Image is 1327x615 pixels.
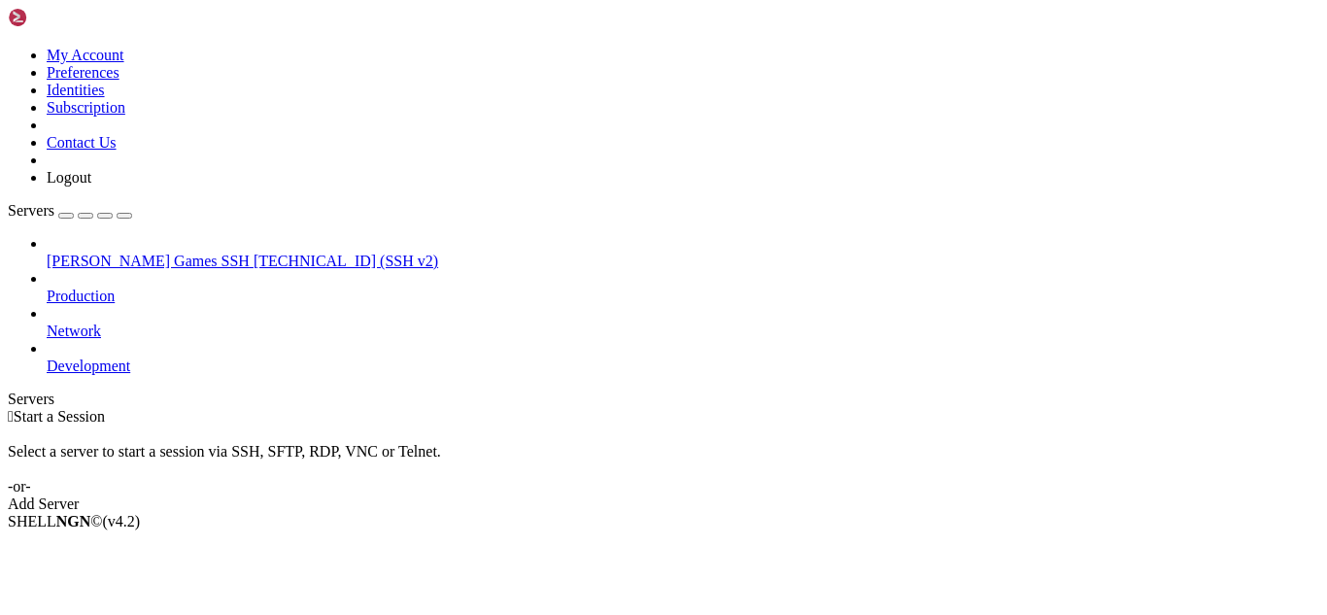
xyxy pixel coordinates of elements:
[47,99,125,116] a: Subscription
[47,253,1319,270] a: [PERSON_NAME] Games SSH [TECHNICAL_ID] (SSH v2)
[56,513,91,530] b: NGN
[8,391,1319,408] div: Servers
[8,408,14,425] span: 
[8,8,119,27] img: Shellngn
[47,305,1319,340] li: Network
[47,47,124,63] a: My Account
[47,288,115,304] span: Production
[47,235,1319,270] li: [PERSON_NAME] Games SSH [TECHNICAL_ID] (SSH v2)
[47,253,250,269] span: [PERSON_NAME] Games SSH
[47,340,1319,375] li: Development
[8,202,132,219] a: Servers
[47,288,1319,305] a: Production
[8,495,1319,513] div: Add Server
[8,513,140,530] span: SHELL ©
[14,408,105,425] span: Start a Session
[47,358,1319,375] a: Development
[8,426,1319,495] div: Select a server to start a session via SSH, SFTP, RDP, VNC or Telnet. -or-
[47,64,119,81] a: Preferences
[254,253,438,269] span: [TECHNICAL_ID] (SSH v2)
[47,134,117,151] a: Contact Us
[8,202,54,219] span: Servers
[103,513,141,530] span: 4.2.0
[47,323,1319,340] a: Network
[47,270,1319,305] li: Production
[47,358,130,374] span: Development
[47,169,91,186] a: Logout
[47,323,101,339] span: Network
[47,82,105,98] a: Identities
